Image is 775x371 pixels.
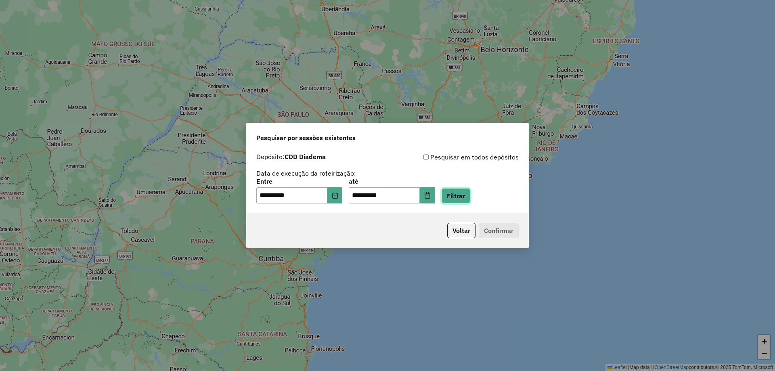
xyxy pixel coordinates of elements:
label: Entre [256,176,342,186]
button: Filtrar [442,188,470,203]
label: Depósito: [256,152,326,161]
button: Voltar [447,223,475,238]
button: Choose Date [327,187,343,203]
strong: CDD Diadema [285,153,326,161]
button: Choose Date [420,187,435,203]
span: Pesquisar por sessões existentes [256,133,356,143]
label: Data de execução da roteirização: [256,168,356,178]
div: Pesquisar em todos depósitos [387,152,519,162]
label: até [349,176,435,186]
